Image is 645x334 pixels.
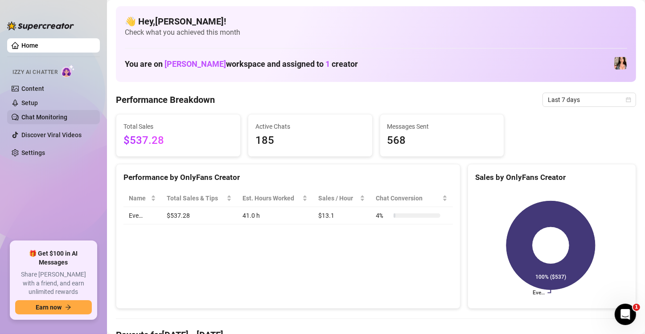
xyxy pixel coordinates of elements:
[129,193,149,203] span: Name
[161,190,237,207] th: Total Sales & Tips
[376,211,390,220] span: 4 %
[387,122,497,131] span: Messages Sent
[164,59,226,69] span: [PERSON_NAME]
[313,207,370,224] td: $13.1
[125,15,627,28] h4: 👋 Hey, [PERSON_NAME] !
[21,99,38,106] a: Setup
[65,304,71,310] span: arrow-right
[21,131,82,138] a: Discover Viral Videos
[125,28,627,37] span: Check what you achieved this month
[161,207,237,224] td: $537.28
[12,68,58,77] span: Izzy AI Chatter
[255,122,365,131] span: Active Chats
[15,300,92,314] button: Earn nowarrow-right
[376,193,440,203] span: Chat Conversion
[318,193,358,203] span: Sales / Hour
[36,304,62,311] span: Earn now
[15,270,92,297] span: Share [PERSON_NAME] with a friend, and earn unlimited rewards
[370,190,453,207] th: Chat Conversion
[548,93,631,106] span: Last 7 days
[167,193,224,203] span: Total Sales & Tips
[61,65,75,77] img: AI Chatter
[116,94,215,106] h4: Performance Breakdown
[21,85,44,92] a: Content
[21,114,67,121] a: Chat Monitoring
[255,132,365,149] span: 185
[475,171,629,183] div: Sales by OnlyFans Creator
[237,207,313,224] td: 41.0 h
[15,249,92,267] span: 🎁 Get $100 in AI Messages
[633,304,640,311] span: 1
[7,21,74,30] img: logo-BBDzfeDw.svg
[123,207,161,224] td: Eve…
[325,59,330,69] span: 1
[21,149,45,156] a: Settings
[21,42,38,49] a: Home
[615,304,636,325] iframe: Intercom live chat
[614,57,627,69] img: Eve
[533,290,545,296] text: Eve…
[123,122,233,131] span: Total Sales
[123,132,233,149] span: $537.28
[123,171,453,183] div: Performance by OnlyFans Creator
[626,97,631,102] span: calendar
[123,190,161,207] th: Name
[387,132,497,149] span: 568
[125,59,358,69] h1: You are on workspace and assigned to creator
[242,193,300,203] div: Est. Hours Worked
[313,190,370,207] th: Sales / Hour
